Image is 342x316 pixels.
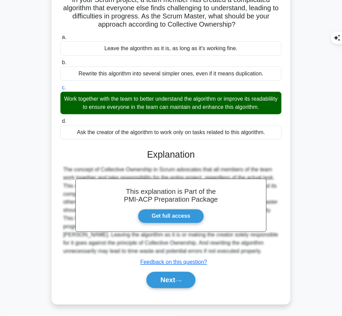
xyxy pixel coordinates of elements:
[60,92,282,114] div: Work together with the team to better understand the algorithm or improve its readablility to ens...
[65,149,277,160] h3: Explanation
[62,34,66,40] span: a.
[60,67,282,81] div: Rewrite this algorithm into several simpler ones, even if it means duplication.
[60,125,282,140] div: Ask the creator of the algorithm to work only on tasks related to this algorithm.
[62,118,66,124] span: d.
[62,59,66,65] span: b.
[138,209,204,224] a: Get full access
[146,272,195,288] button: Next
[140,259,207,265] a: Feedback on this question?
[60,41,282,56] div: Leave the algorithm as it is, as long as it's working fine.
[62,85,66,90] span: c.
[63,166,279,256] div: The concept of Collective Ownership in Scrum advocates that all members of the team work together...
